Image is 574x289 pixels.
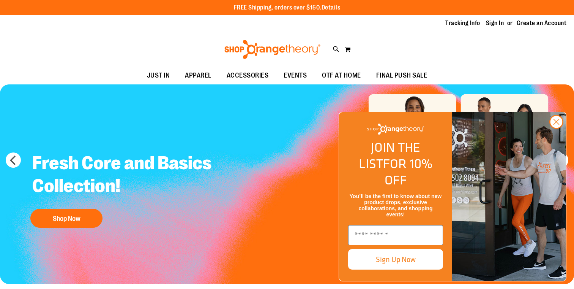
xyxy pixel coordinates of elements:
[348,249,443,270] button: Sign Up Now
[452,112,566,281] img: Shop Orangtheory
[517,19,567,27] a: Create an Account
[177,67,219,84] a: APPAREL
[445,19,480,27] a: Tracking Info
[223,40,322,59] img: Shop Orangetheory
[359,138,420,173] span: JOIN THE LIST
[486,19,504,27] a: Sign In
[367,124,424,135] img: Shop Orangetheory
[549,115,563,129] button: Close dialog
[219,67,276,84] a: ACCESSORIES
[348,225,443,245] input: Enter email
[147,67,170,84] span: JUST IN
[369,67,435,84] a: FINAL PUSH SALE
[227,67,269,84] span: ACCESSORIES
[276,67,314,84] a: EVENTS
[314,67,369,84] a: OTF AT HOME
[185,67,211,84] span: APPAREL
[284,67,307,84] span: EVENTS
[234,3,341,12] p: FREE Shipping, orders over $150.
[27,146,227,232] a: Fresh Core and Basics Collection! Shop Now
[383,154,432,189] span: FOR 10% OFF
[322,67,361,84] span: OTF AT HOME
[27,146,227,205] h2: Fresh Core and Basics Collection!
[139,67,178,84] a: JUST IN
[376,67,427,84] span: FINAL PUSH SALE
[331,104,574,289] div: FLYOUT Form
[30,209,102,228] button: Shop Now
[322,4,341,11] a: Details
[350,193,442,218] span: You’ll be the first to know about new product drops, exclusive collaborations, and shopping events!
[6,152,21,168] button: prev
